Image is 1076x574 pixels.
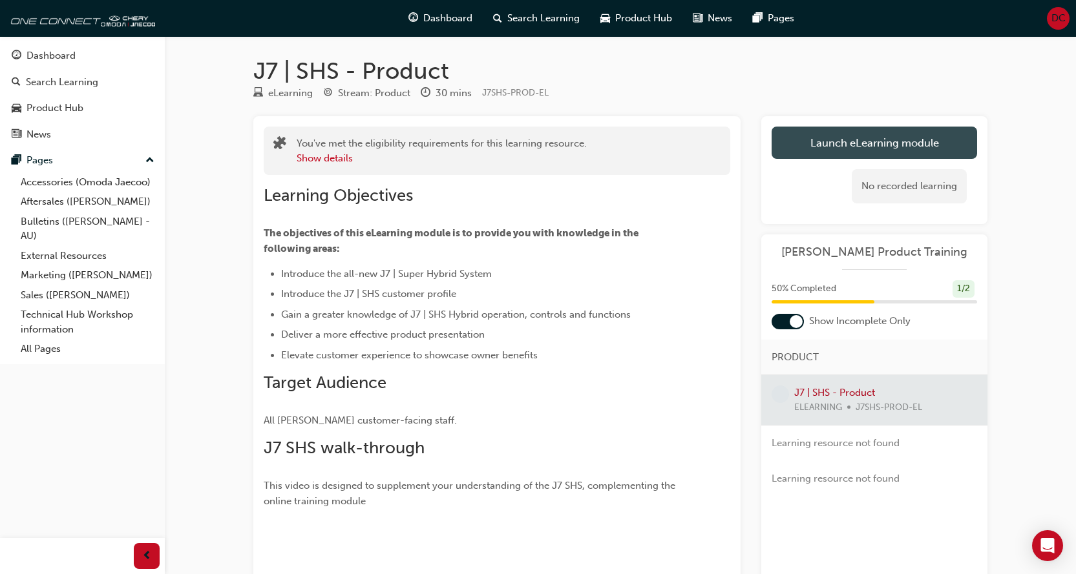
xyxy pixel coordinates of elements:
span: Learning resource not found [772,437,900,449]
a: External Resources [16,246,160,266]
div: 1 / 2 [953,280,975,298]
span: Learning resource not found [772,473,900,484]
span: Deliver a more effective product presentation [281,329,485,340]
span: Dashboard [423,11,472,26]
a: search-iconSearch Learning [483,5,590,32]
div: 30 mins [436,86,472,101]
a: Sales ([PERSON_NAME]) [16,285,160,305]
a: Dashboard [5,44,160,68]
a: [PERSON_NAME] Product Training [772,245,977,260]
a: News [5,123,160,147]
a: Accessories (Omoda Jaecoo) [16,172,160,192]
div: eLearning [268,86,313,101]
span: puzzle-icon [273,138,286,152]
a: guage-iconDashboard [398,5,483,32]
span: Pages [768,11,794,26]
span: Learning resource code [482,87,549,98]
span: pages-icon [753,10,763,26]
h1: J7 | SHS - Product [253,57,987,85]
button: Pages [5,149,160,172]
span: J7 SHS walk-through [264,438,425,458]
span: All [PERSON_NAME] customer-facing staff. [264,415,457,426]
span: Gain a greater knowledge of J7 | SHS Hybrid operation, controls and functions [281,309,631,320]
div: Duration [421,85,472,101]
span: Introduce the J7 | SHS customer profile [281,288,456,300]
span: This video is designed to supplement your understanding of the J7 SHS, complementing the online t... [264,480,678,507]
span: 50 % Completed [772,282,836,296]
div: Stream: Product [338,86,410,101]
span: Search Learning [507,11,580,26]
button: DC [1047,7,1070,30]
a: car-iconProduct Hub [590,5,682,32]
a: Marketing ([PERSON_NAME]) [16,265,160,285]
div: News [26,127,51,142]
div: No recorded learning [852,169,967,203]
div: Dashboard [26,48,76,63]
span: learningResourceType_ELEARNING-icon [253,88,263,99]
a: Launch eLearning module [772,127,977,159]
span: prev-icon [142,548,152,564]
span: learningRecordVerb_NONE-icon [772,385,789,403]
a: All Pages [16,339,160,359]
div: Type [253,85,313,101]
a: Search Learning [5,70,160,94]
span: pages-icon [12,155,21,167]
span: Elevate customer experience to showcase owner benefits [281,349,538,361]
span: DC [1051,11,1066,26]
a: Product Hub [5,96,160,120]
span: The objectives of this eLearning module is to provide you with knowledge in the following areas: [264,227,640,254]
div: Product Hub [26,101,83,116]
span: clock-icon [421,88,430,99]
span: guage-icon [12,50,21,62]
span: search-icon [493,10,502,26]
span: news-icon [12,129,21,141]
span: PRODUCT [772,350,819,365]
span: search-icon [12,77,21,88]
span: Introduce the all-new J7 | Super Hybrid System [281,268,492,280]
span: Show Incomplete Only [809,314,911,329]
span: Target Audience [264,373,386,393]
span: target-icon [323,88,333,99]
span: up-icon [145,152,154,169]
a: Technical Hub Workshop information [16,305,160,339]
span: Learning Objectives [264,185,413,205]
span: Product Hub [615,11,672,26]
span: car-icon [600,10,610,26]
div: Open Intercom Messenger [1032,530,1063,561]
div: Stream [323,85,410,101]
a: pages-iconPages [743,5,805,32]
a: Bulletins ([PERSON_NAME] - AU) [16,212,160,246]
button: DashboardSearch LearningProduct HubNews [5,41,160,149]
a: news-iconNews [682,5,743,32]
span: News [708,11,732,26]
div: Pages [26,153,53,168]
span: news-icon [693,10,702,26]
img: oneconnect [6,5,155,31]
button: Show details [297,151,353,166]
span: guage-icon [408,10,418,26]
span: car-icon [12,103,21,114]
div: You've met the eligibility requirements for this learning resource. [297,136,587,165]
a: Aftersales ([PERSON_NAME]) [16,192,160,212]
div: Search Learning [26,75,98,90]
